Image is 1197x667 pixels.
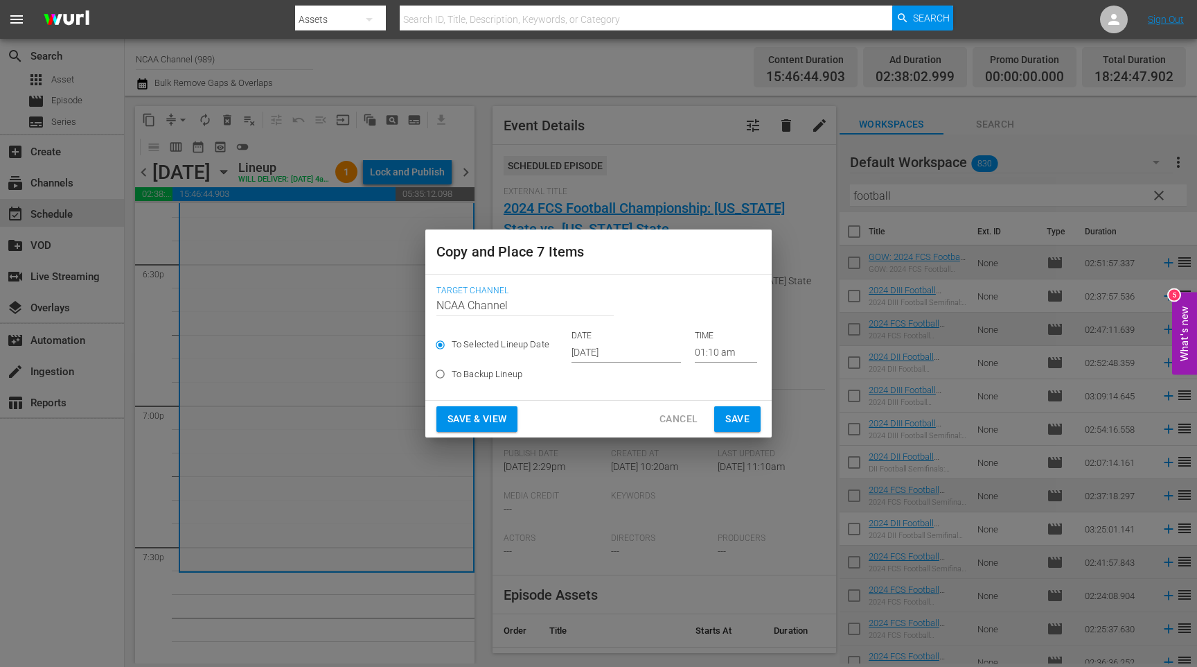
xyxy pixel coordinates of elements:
span: menu [8,11,25,28]
span: Cancel [659,410,698,428]
p: TIME [695,330,757,342]
p: DATE [571,330,681,342]
button: Open Feedback Widget [1172,293,1197,375]
span: To Backup Lineup [452,367,522,381]
button: Save & View [436,406,517,432]
button: Cancel [648,406,709,432]
span: To Selected Lineup Date [452,338,549,352]
h2: Copy and Place 7 Items [436,241,761,263]
img: ans4CAIJ8jUAAAAAAAAAAAAAAAAAAAAAAAAgQb4GAAAAAAAAAAAAAAAAAAAAAAAAJMjXAAAAAAAAAAAAAAAAAAAAAAAAgAT5G... [33,3,100,36]
span: Target Channel [436,286,754,297]
a: Sign Out [1148,14,1184,25]
span: Search [913,6,950,31]
button: Save [714,406,761,432]
div: 5 [1169,290,1180,301]
span: Save [725,410,750,428]
span: Save & View [447,410,506,428]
